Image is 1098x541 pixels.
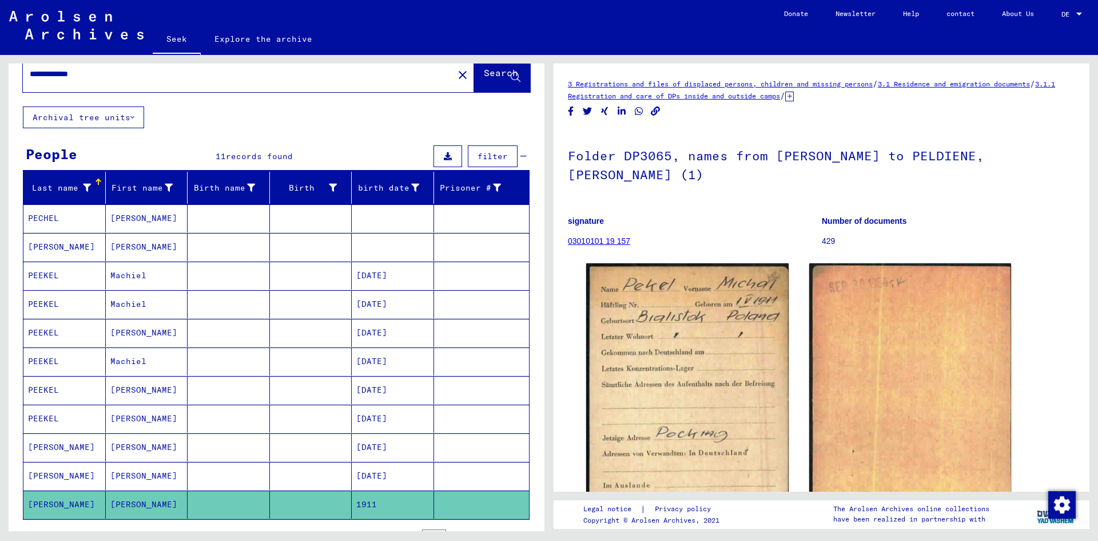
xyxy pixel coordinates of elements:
font: [PERSON_NAME] [110,442,177,452]
font: birth date [358,183,409,193]
font: [PERSON_NAME] [110,213,177,223]
mat-header-cell: Prisoner # [434,172,530,204]
font: [DATE] [356,385,387,395]
font: PEEKEL [28,356,59,366]
font: 11 [216,151,226,161]
font: [PERSON_NAME] [28,442,95,452]
font: [PERSON_NAME] [110,499,177,510]
font: / [873,78,878,89]
a: Seek [153,25,201,55]
font: [PERSON_NAME] [28,242,95,252]
a: Privacy policy [646,503,725,515]
div: Birth [274,179,352,197]
button: Share on LinkedIn [616,104,628,119]
font: People [26,145,77,163]
font: Seek [166,34,187,44]
img: Change consent [1048,491,1076,519]
font: Machiel [110,356,146,366]
div: Prisoner # [439,179,516,197]
font: PEEKEL [28,270,59,281]
font: [PERSON_NAME] [110,413,177,424]
mat-header-cell: Birth name [188,172,270,204]
button: Share on Xing [599,104,611,119]
div: Last name [28,179,105,197]
font: records found [226,151,293,161]
mat-header-cell: First name [106,172,188,204]
font: 429 [822,236,835,246]
button: Search [474,57,530,92]
font: 1 – 11 of 11 [310,531,358,540]
font: Birth [289,183,315,193]
font: / [1030,78,1035,89]
font: [PERSON_NAME] [28,471,95,481]
font: contact [946,9,974,18]
font: DE [1061,10,1069,18]
font: Newsletter [836,9,876,18]
mat-header-cell: Birth [270,172,352,204]
a: Explore the archive [201,25,326,53]
font: Copyright © Arolsen Archives, 2021 [583,516,719,524]
font: First name [112,183,163,193]
font: About Us [1002,9,1034,18]
font: Prisoner # [440,183,491,193]
mat-icon: close [456,68,470,82]
font: [PERSON_NAME] [110,471,177,481]
div: Change consent [1048,491,1075,518]
font: [PERSON_NAME] [28,499,95,510]
font: The Arolsen Archives online collections [833,504,989,513]
font: [DATE] [356,356,387,366]
font: / [780,90,785,101]
font: Search [484,67,518,78]
img: Arolsen_neg.svg [9,11,144,40]
font: [DATE] [356,471,387,481]
font: Archival tree units [33,112,130,123]
font: Legal notice [583,504,631,513]
font: PEEKEL [28,413,59,424]
font: Number of documents [822,216,907,226]
font: PEEKEL [28,385,59,395]
font: Last name [32,183,78,193]
button: Archival tree units [23,106,144,128]
button: Share on Facebook [565,104,577,119]
font: [DATE] [356,442,387,452]
mat-header-cell: birth date [352,172,434,204]
font: filter [478,151,508,161]
a: Legal notice [583,503,640,515]
font: [DATE] [356,413,387,424]
font: | [640,504,646,514]
font: 1911 [356,499,377,510]
a: 3 Registrations and files of displaced persons, children and missing persons [568,80,873,88]
font: [DATE] [356,270,387,281]
font: PEEKEL [28,299,59,309]
button: Share on WhatsApp [633,104,645,119]
button: Copy link [650,104,662,119]
font: Donate [784,9,808,18]
font: [DATE] [356,299,387,309]
font: have been realized in partnership with [833,515,985,523]
font: PECHEL [28,213,59,223]
font: PEEKEL [28,327,59,338]
div: birth date [356,179,433,197]
font: Machiel [110,299,146,309]
img: yv_logo.png [1035,500,1077,528]
button: Share on Twitter [582,104,594,119]
font: [PERSON_NAME] [110,385,177,395]
font: [PERSON_NAME] [110,327,177,338]
a: 03010101 19 157 [568,236,630,246]
font: [PERSON_NAME] [110,242,177,252]
font: signature [568,216,604,226]
button: Clear [451,63,474,86]
font: Machiel [110,270,146,281]
font: Explore the archive [214,34,312,44]
font: [DATE] [356,327,387,338]
font: Birth name [194,183,245,193]
div: First name [110,179,188,197]
a: 3.1 Residence and emigration documents [878,80,1030,88]
div: Birth name [192,179,269,197]
font: Help [903,9,919,18]
button: filter [468,145,518,167]
font: Folder DP3065, names from [PERSON_NAME] to PELDIENE, [PERSON_NAME] (1) [568,148,984,183]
